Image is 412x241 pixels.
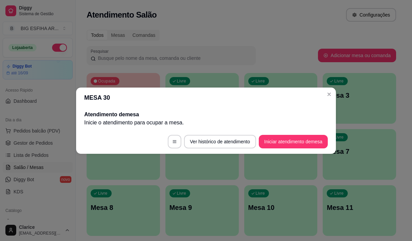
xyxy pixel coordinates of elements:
header: MESA 30 [76,88,336,108]
p: Inicie o atendimento para ocupar a mesa . [84,119,328,127]
h2: Atendimento de mesa [84,111,328,119]
button: Iniciar atendimento demesa [259,135,328,148]
button: Close [324,89,335,100]
button: Ver histórico de atendimento [184,135,256,148]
